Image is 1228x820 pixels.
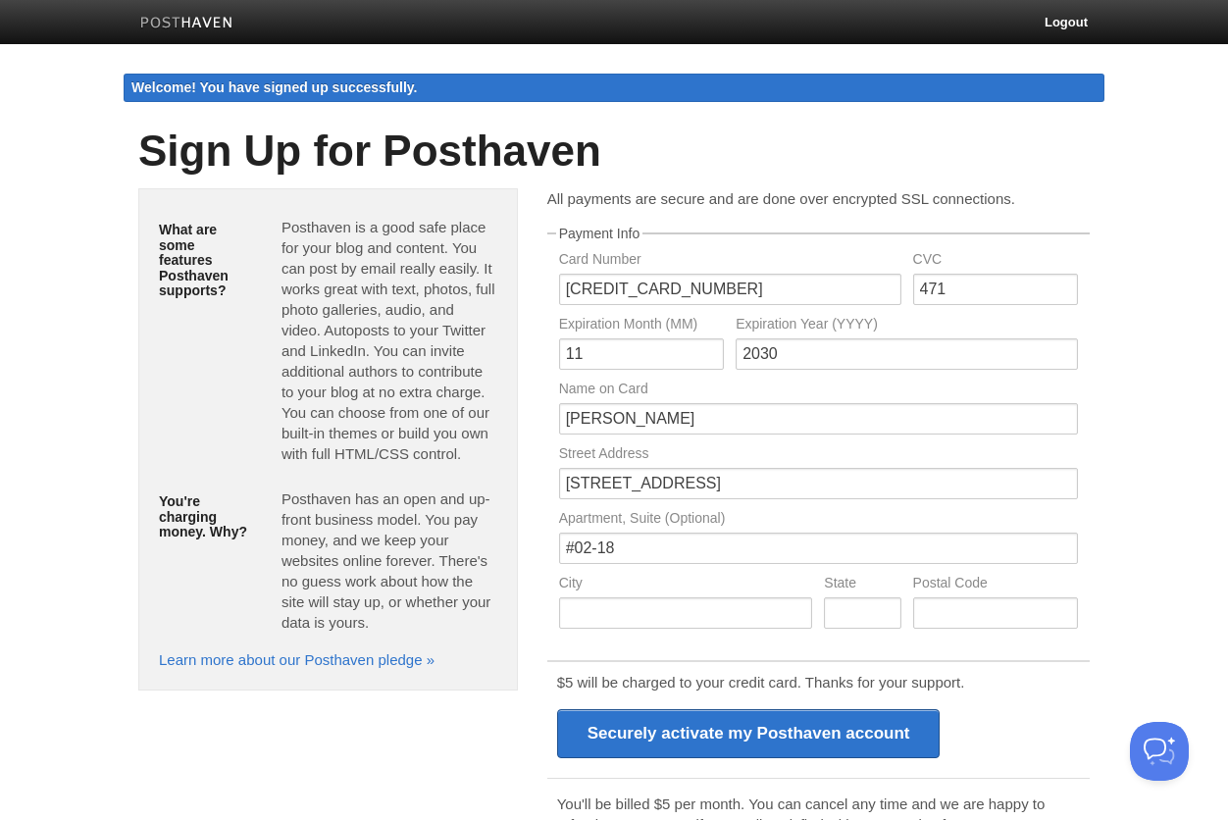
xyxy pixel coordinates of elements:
[547,188,1090,209] p: All payments are secure and are done over encrypted SSL connections.
[559,446,1078,465] label: Street Address
[559,382,1078,400] label: Name on Card
[557,672,1080,692] p: $5 will be charged to your credit card. Thanks for your support.
[559,511,1078,530] label: Apartment, Suite (Optional)
[913,576,1078,594] label: Postal Code
[559,252,901,271] label: Card Number
[281,217,497,464] p: Posthaven is a good safe place for your blog and content. You can post by email really easily. It...
[281,488,497,633] p: Posthaven has an open and up-front business model. You pay money, and we keep your websites onlin...
[913,252,1078,271] label: CVC
[159,651,435,668] a: Learn more about our Posthaven pledge »
[824,576,900,594] label: State
[736,317,1078,335] label: Expiration Year (YYYY)
[159,494,252,539] h5: You're charging money. Why?
[559,576,813,594] label: City
[559,317,724,335] label: Expiration Month (MM)
[557,709,941,758] input: Securely activate my Posthaven account
[124,74,1104,102] div: Welcome! You have signed up successfully.
[1130,722,1189,781] iframe: Help Scout Beacon - Open
[138,128,1090,175] h1: Sign Up for Posthaven
[159,223,252,298] h5: What are some features Posthaven supports?
[140,17,233,31] img: Posthaven-bar
[556,227,643,240] legend: Payment Info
